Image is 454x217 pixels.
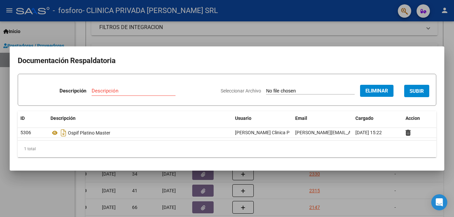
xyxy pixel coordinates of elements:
datatable-header-cell: Usuario [232,111,293,126]
p: Descripción [60,87,86,95]
datatable-header-cell: Descripción [48,111,232,126]
span: Accion [406,116,420,121]
i: Descargar documento [59,128,68,138]
datatable-header-cell: Cargado [353,111,403,126]
span: Seleccionar Archivo [221,88,261,93]
span: [PERSON_NAME][EMAIL_ADDRESS][PERSON_NAME][DOMAIN_NAME] [295,130,441,135]
span: Descripción [50,116,76,121]
span: Email [295,116,307,121]
datatable-header-cell: ID [18,111,48,126]
datatable-header-cell: Accion [403,111,436,126]
span: SUBIR [410,88,424,94]
span: Eliminar [365,88,388,94]
span: [DATE] 15:22 [355,130,382,135]
div: 1 total [18,141,436,157]
span: Cargado [355,116,373,121]
div: Open Intercom Messenger [431,194,447,210]
span: Usuario [235,116,251,121]
span: [PERSON_NAME] Clinica Privada [PERSON_NAME] ([PERSON_NAME]) [235,130,379,135]
button: Eliminar [360,85,393,97]
datatable-header-cell: Email [293,111,353,126]
div: Ospif Platino Master [50,128,230,138]
h2: Documentación Respaldatoria [18,54,436,67]
span: ID [20,116,25,121]
button: SUBIR [404,85,429,97]
span: 5306 [20,130,31,135]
